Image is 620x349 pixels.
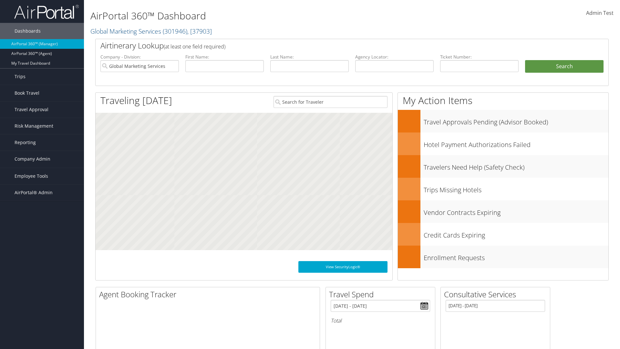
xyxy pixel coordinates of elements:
[398,178,608,200] a: Trips Missing Hotels
[424,160,608,172] h3: Travelers Need Help (Safety Check)
[444,289,550,300] h2: Consultative Services
[424,227,608,240] h3: Credit Cards Expiring
[15,168,48,184] span: Employee Tools
[164,43,225,50] span: (at least one field required)
[398,223,608,246] a: Credit Cards Expiring
[15,69,26,85] span: Trips
[100,40,561,51] h2: Airtinerary Lookup
[440,54,519,60] label: Ticket Number:
[14,4,79,19] img: airportal-logo.png
[270,54,349,60] label: Last Name:
[424,137,608,149] h3: Hotel Payment Authorizations Failed
[15,23,41,39] span: Dashboards
[15,185,53,201] span: AirPortal® Admin
[424,205,608,217] h3: Vendor Contracts Expiring
[355,54,434,60] label: Agency Locator:
[398,246,608,268] a: Enrollment Requests
[424,182,608,195] h3: Trips Missing Hotels
[274,96,387,108] input: Search for Traveler
[424,250,608,262] h3: Enrollment Requests
[329,289,435,300] h2: Travel Spend
[15,101,48,118] span: Travel Approval
[187,27,212,36] span: , [ 37903 ]
[100,54,179,60] label: Company - Division:
[398,155,608,178] a: Travelers Need Help (Safety Check)
[185,54,264,60] label: First Name:
[298,261,387,273] a: View SecurityLogic®
[398,110,608,132] a: Travel Approvals Pending (Advisor Booked)
[15,151,50,167] span: Company Admin
[331,317,430,324] h6: Total
[15,85,39,101] span: Book Travel
[15,118,53,134] span: Risk Management
[424,114,608,127] h3: Travel Approvals Pending (Advisor Booked)
[398,132,608,155] a: Hotel Payment Authorizations Failed
[586,9,614,16] span: Admin Test
[90,9,439,23] h1: AirPortal 360™ Dashboard
[398,94,608,107] h1: My Action Items
[398,200,608,223] a: Vendor Contracts Expiring
[525,60,604,73] button: Search
[163,27,187,36] span: ( 301946 )
[100,94,172,107] h1: Traveling [DATE]
[99,289,320,300] h2: Agent Booking Tracker
[90,27,212,36] a: Global Marketing Services
[586,3,614,23] a: Admin Test
[15,134,36,151] span: Reporting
